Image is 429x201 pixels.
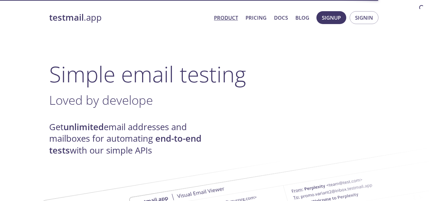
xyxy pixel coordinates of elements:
[49,12,209,23] a: testmail.app
[214,13,238,22] a: Product
[246,13,267,22] a: Pricing
[355,13,373,22] span: Signin
[322,13,341,22] span: Signup
[49,61,380,87] h1: Simple email testing
[274,13,288,22] a: Docs
[49,12,84,23] strong: testmail
[350,11,378,24] button: Signin
[63,121,104,133] strong: unlimited
[316,11,346,24] button: Signup
[49,133,201,156] strong: end-to-end tests
[49,121,215,156] h4: Get email addresses and mailboxes for automating with our simple APIs
[49,92,153,108] span: Loved by develope
[295,13,309,22] a: Blog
